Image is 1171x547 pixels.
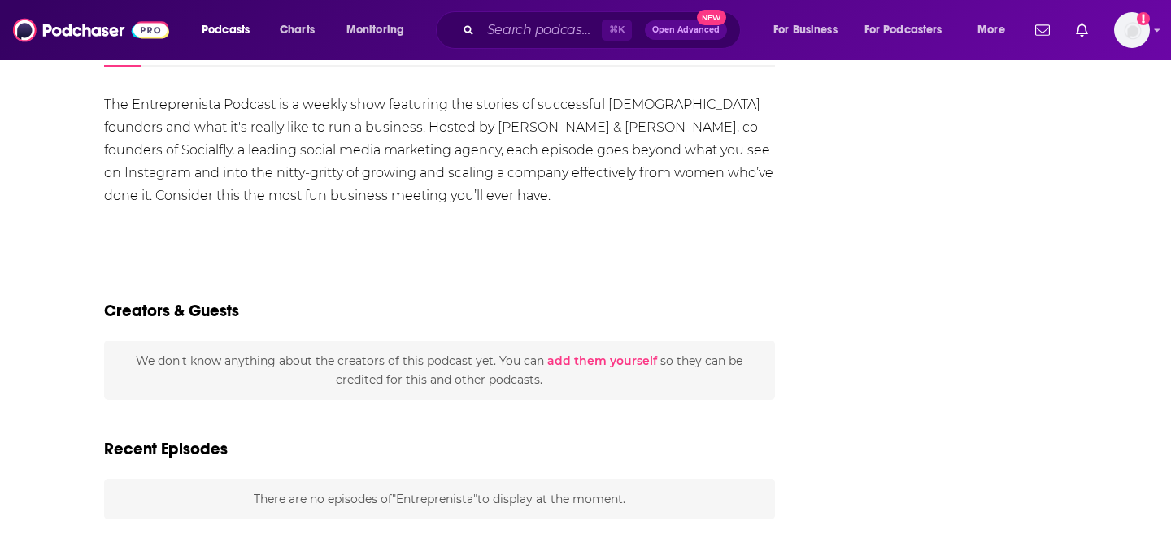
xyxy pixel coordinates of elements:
span: Charts [280,19,315,41]
span: Podcasts [202,19,250,41]
button: Show profile menu [1114,12,1150,48]
a: Show notifications dropdown [1029,16,1056,44]
span: For Podcasters [864,19,942,41]
img: User Profile [1114,12,1150,48]
button: open menu [190,17,271,43]
span: Open Advanced [652,26,720,34]
button: open menu [762,17,858,43]
div: The Entreprenista Podcast is a weekly show featuring the stories of successful [DEMOGRAPHIC_DATA]... [104,93,775,207]
button: Open AdvancedNew [645,20,727,40]
span: New [697,10,726,25]
span: There are no episodes of "Entreprenista" to display at the moment. [254,492,625,506]
span: For Business [773,19,838,41]
a: Charts [269,17,324,43]
button: open menu [335,17,425,43]
h2: Recent Episodes [104,439,228,459]
a: Show notifications dropdown [1069,16,1095,44]
img: Podchaser - Follow, Share and Rate Podcasts [13,15,169,46]
h2: Creators & Guests [104,301,239,321]
button: open menu [854,17,966,43]
svg: Add a profile image [1137,12,1150,25]
span: More [977,19,1005,41]
span: Logged in as megcassidy [1114,12,1150,48]
span: We don't know anything about the creators of this podcast yet . You can so they can be credited f... [136,354,742,386]
input: Search podcasts, credits, & more... [481,17,602,43]
button: add them yourself [547,354,657,367]
span: Monitoring [346,19,404,41]
div: Search podcasts, credits, & more... [451,11,756,49]
span: ⌘ K [602,20,632,41]
button: open menu [966,17,1025,43]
